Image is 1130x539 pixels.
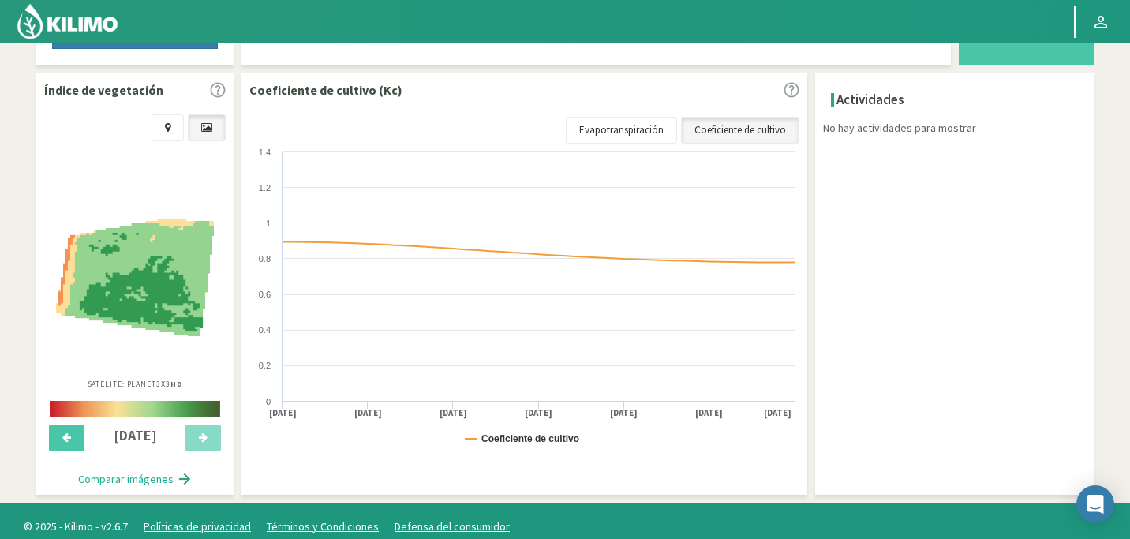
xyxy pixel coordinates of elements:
text: [DATE] [764,407,791,419]
text: 1.2 [259,183,271,193]
a: Coeficiente de cultivo [681,117,799,144]
text: 0.2 [259,361,271,370]
text: Coeficiente de cultivo [481,433,579,444]
button: Comparar imágenes [62,463,208,495]
a: Defensa del consumidor [395,519,510,533]
p: Coeficiente de cultivo (Kc) [249,80,402,99]
div: Open Intercom Messenger [1076,485,1114,523]
text: 0.4 [259,325,271,335]
span: 3X3 [156,379,183,389]
p: Satélite: Planet [88,378,183,390]
img: scale [50,401,220,417]
text: 1 [266,219,271,228]
text: [DATE] [269,407,297,419]
b: HD [170,379,183,389]
a: Evapotranspiración [566,117,677,144]
p: No hay actividades para mostrar [823,120,1094,137]
text: 0.8 [259,254,271,264]
text: 0 [266,397,271,406]
text: 1.4 [259,148,271,157]
a: Términos y Condiciones [267,519,379,533]
h4: [DATE] [94,428,177,444]
text: [DATE] [354,407,382,419]
text: [DATE] [695,407,723,419]
span: © 2025 - Kilimo - v2.6.7 [16,518,136,535]
img: 93dd9806-1359-4cf2-8b52-34111146ab9f_-_planet_-_2025-10-11.png [56,219,214,336]
text: [DATE] [440,407,467,419]
p: Índice de vegetación [44,80,163,99]
img: Kilimo [16,2,119,40]
text: [DATE] [525,407,552,419]
h4: Actividades [836,92,904,107]
text: 0.6 [259,290,271,299]
a: Políticas de privacidad [144,519,251,533]
text: [DATE] [610,407,638,419]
